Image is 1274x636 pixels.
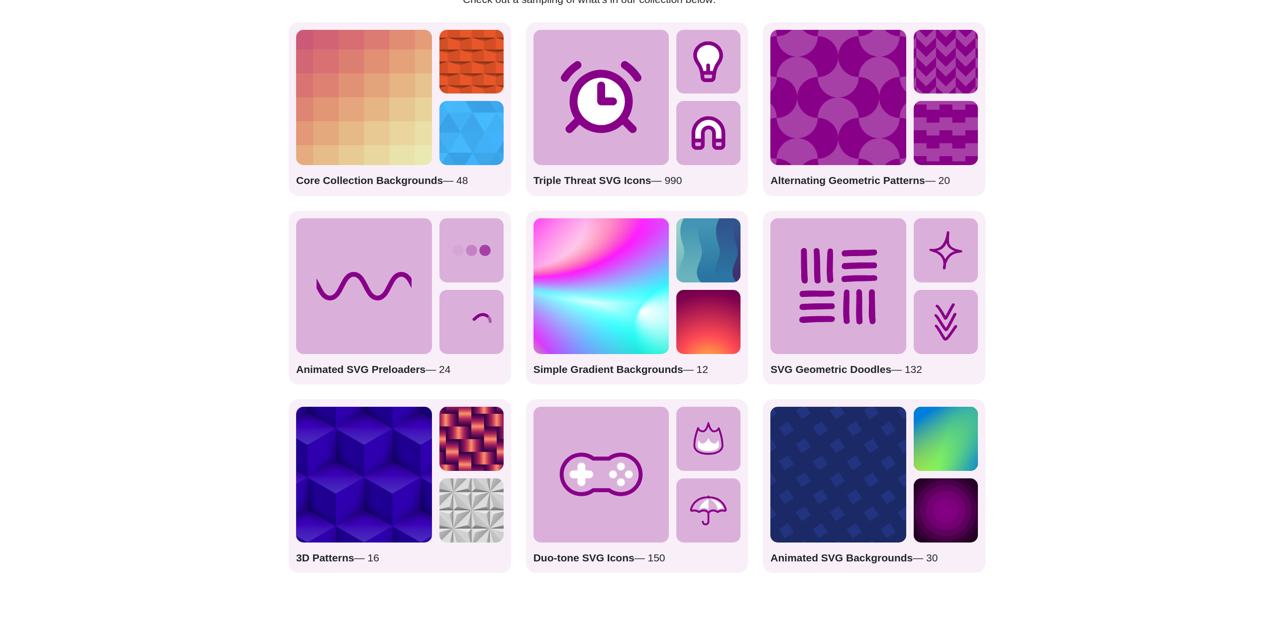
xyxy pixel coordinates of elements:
strong: Simple Gradient Backgrounds [533,363,683,375]
img: alternating gradient chain from purple to green [676,218,741,282]
img: triangles in various blue shades background [439,101,504,165]
p: — 16 [296,550,504,566]
p: — 150 [533,550,741,566]
strong: SVG Geometric Doodles [770,363,891,375]
img: purple mushroom cap design pattern [770,30,906,166]
p: — 12 [533,362,741,377]
img: colorful radial mesh gradient rainbow [533,218,669,354]
img: purple zig zag zipper pattern [914,101,978,165]
img: Triangular 3d panels in a pattern [439,478,504,543]
p: — 20 [770,173,978,188]
img: orange repeating pattern of alternating raised tiles [439,30,504,94]
img: glowing yellow warming the purple vector sky [676,290,741,354]
p: — 132 [770,362,978,377]
strong: Triple Threat SVG Icons [533,175,651,186]
strong: 3D Patterns [296,552,354,563]
img: grid of squares pink blending into yellow [296,30,432,166]
strong: Duo-tone SVG Icons [533,552,635,563]
img: blue-stacked-cube-pattern [296,407,432,543]
strong: Alternating Geometric Patterns [770,175,925,186]
strong: Animated SVG Backgrounds [770,552,913,563]
strong: Core Collection Backgrounds [296,175,443,186]
img: Purple alternating chevron pattern [914,30,978,94]
p: — 990 [533,173,741,188]
p: — 30 [770,550,978,566]
img: red shiny ribbon woven into a pattern [439,407,504,471]
p: — 48 [296,173,504,188]
strong: Animated SVG Preloaders [296,363,425,375]
p: — 24 [296,362,504,377]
